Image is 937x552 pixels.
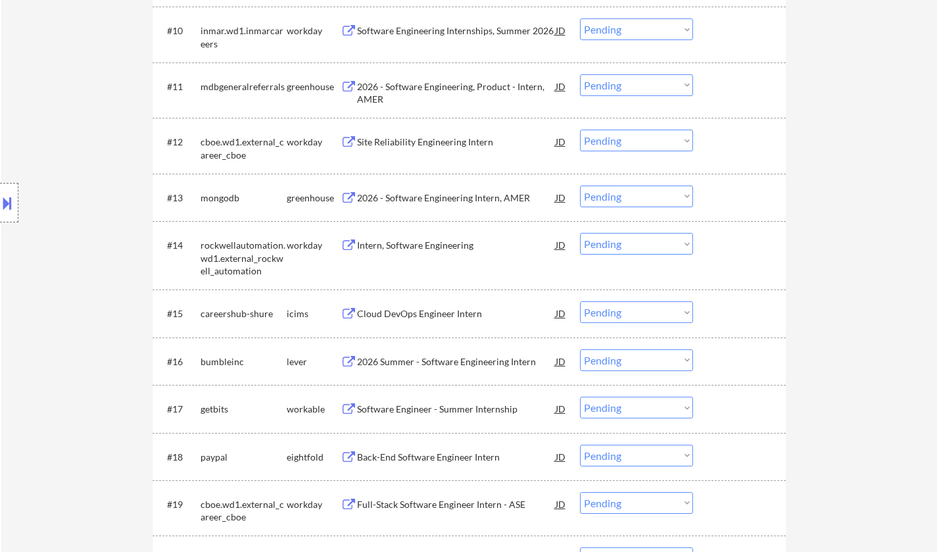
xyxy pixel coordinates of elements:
[167,80,190,93] div: #11
[201,191,287,205] div: mongodb
[554,349,567,373] div: JD
[201,355,287,368] div: bumbleinc
[167,498,190,511] div: #19
[201,498,287,524] div: cboe.wd1.external_career_cboe
[357,498,556,511] div: Full-Stack Software Engineer Intern - ASE
[201,239,287,278] div: rockwellautomation.wd1.external_rockwell_automation
[554,397,567,420] div: JD
[287,498,341,511] div: workday
[554,233,567,257] div: JD
[357,80,556,106] div: 2026 - Software Engineering, Product - Intern, AMER
[357,24,556,38] div: Software Engineering Internships, Summer 2026
[554,186,567,209] div: JD
[357,191,556,205] div: 2026 - Software Engineering Intern, AMER
[287,451,341,464] div: eightfold
[554,130,567,153] div: JD
[167,451,190,464] div: #18
[167,403,190,416] div: #17
[554,301,567,325] div: JD
[287,24,341,38] div: workday
[357,239,556,252] div: Intern, Software Engineering
[357,451,556,464] div: Back-End Software Engineer Intern
[201,136,287,161] div: cboe.wd1.external_career_cboe
[357,403,556,416] div: Software Engineer - Summer Internship
[357,355,556,368] div: 2026 Summer - Software Engineering Intern
[167,355,190,368] div: #16
[554,74,567,98] div: JD
[201,403,287,416] div: getbits
[357,136,556,149] div: Site Reliability Engineering Intern
[287,403,341,416] div: workable
[201,24,287,50] div: inmar.wd1.inmarcareers
[554,492,567,516] div: JD
[201,451,287,464] div: paypal
[287,80,341,93] div: greenhouse
[357,307,556,320] div: Cloud DevOps Engineer Intern
[287,307,341,320] div: icims
[287,191,341,205] div: greenhouse
[201,307,287,320] div: careershub-shure
[287,136,341,149] div: workday
[201,80,287,93] div: mdbgeneralreferrals
[167,24,190,38] div: #10
[554,445,567,468] div: JD
[287,239,341,252] div: workday
[554,18,567,42] div: JD
[287,355,341,368] div: lever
